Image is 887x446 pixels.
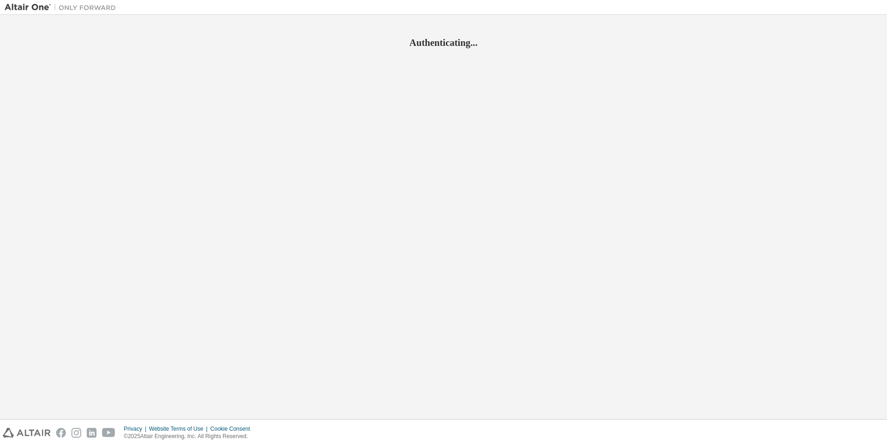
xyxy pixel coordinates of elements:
[210,425,255,433] div: Cookie Consent
[56,428,66,438] img: facebook.svg
[124,425,149,433] div: Privacy
[149,425,210,433] div: Website Terms of Use
[5,37,882,49] h2: Authenticating...
[87,428,96,438] img: linkedin.svg
[102,428,116,438] img: youtube.svg
[5,3,121,12] img: Altair One
[71,428,81,438] img: instagram.svg
[3,428,51,438] img: altair_logo.svg
[124,433,256,440] p: © 2025 Altair Engineering, Inc. All Rights Reserved.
